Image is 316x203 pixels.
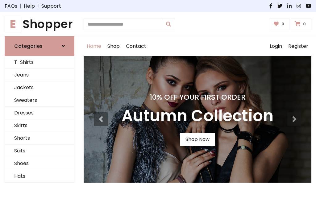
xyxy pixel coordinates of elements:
span: 0 [280,21,286,27]
h6: Categories [14,43,43,49]
a: T-Shirts [5,56,74,69]
a: 0 [270,18,290,30]
a: Sweaters [5,94,74,107]
span: 0 [301,21,307,27]
span: | [35,2,41,10]
a: FAQs [5,2,17,10]
a: Shoes [5,157,74,170]
a: Jeans [5,69,74,81]
a: Jackets [5,81,74,94]
a: Register [285,36,311,56]
a: Home [84,36,104,56]
span: | [17,2,24,10]
a: Suits [5,145,74,157]
h4: 10% Off Your First Order [122,93,273,101]
a: Skirts [5,119,74,132]
a: Dresses [5,107,74,119]
a: Categories [5,36,74,56]
a: EShopper [5,17,74,31]
span: E [5,16,21,32]
a: Help [24,2,35,10]
a: Support [41,2,61,10]
a: Shop [104,36,123,56]
h3: Autumn Collection [122,106,273,126]
a: Shorts [5,132,74,145]
a: 0 [291,18,311,30]
a: Login [267,36,285,56]
a: Hats [5,170,74,183]
a: Shop Now [180,133,215,146]
a: Contact [123,36,149,56]
h1: Shopper [5,17,74,31]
